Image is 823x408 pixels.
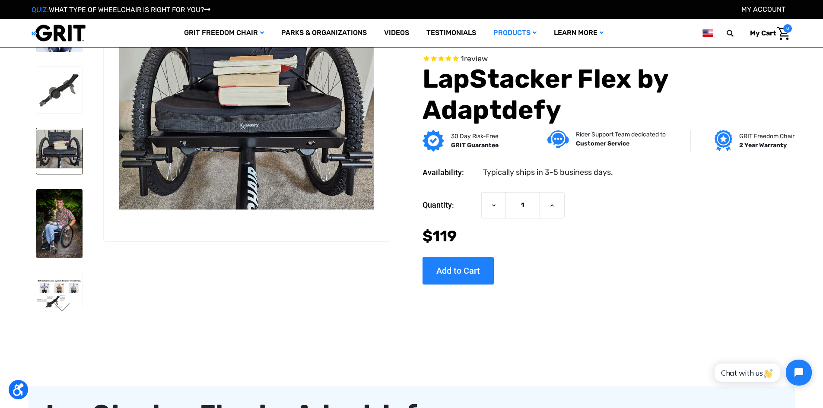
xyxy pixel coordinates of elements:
strong: Customer Service [576,140,629,147]
label: Quantity: [423,192,477,218]
dd: Typically ships in 3-5 business days. [483,167,613,178]
iframe: Tidio Chat [705,352,819,393]
input: Add to Cart [423,257,494,285]
img: Customer service [547,130,569,148]
img: GRIT Guarantee [423,130,444,152]
span: QUIZ: [32,6,49,14]
img: LapStacker Flex by Adaptdefy [36,189,83,258]
a: Products [485,19,545,47]
a: Videos [375,19,418,47]
img: LapStacker Flex by Adaptdefy [36,128,83,174]
span: review [464,54,488,63]
p: 30 Day Risk-Free [451,132,499,141]
a: GRIT Freedom Chair [175,19,273,47]
p: GRIT Freedom Chair [739,132,794,141]
span: 1 reviews [461,54,488,63]
img: us.png [702,28,713,38]
span: My Cart [750,29,776,37]
img: Cart [777,27,790,40]
img: Grit freedom [715,130,732,152]
a: Account [741,5,785,13]
p: Rider Support Team dedicated to [576,130,666,139]
a: QUIZ:WHAT TYPE OF WHEELCHAIR IS RIGHT FOR YOU? [32,6,210,14]
span: $119 [423,227,457,245]
span: 0 [783,24,792,33]
strong: GRIT Guarantee [451,142,499,149]
a: Testimonials [418,19,485,47]
img: LapStacker Flex by Adaptdefy [36,273,83,319]
strong: 2 Year Warranty [739,142,787,149]
a: Learn More [545,19,612,47]
a: Cart with 0 items [744,24,792,42]
img: LapStacker Flex by Adaptdefy [36,67,83,113]
img: GRIT All-Terrain Wheelchair and Mobility Equipment [32,24,86,42]
a: Parks & Organizations [273,19,375,47]
h1: LapStacker Flex by Adaptdefy [423,63,792,126]
button: Go to slide 2 of 5 [53,303,71,313]
span: Rated 5.0 out of 5 stars 1 reviews [423,54,792,63]
dt: Availability: [423,167,477,178]
input: Search [731,24,744,42]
